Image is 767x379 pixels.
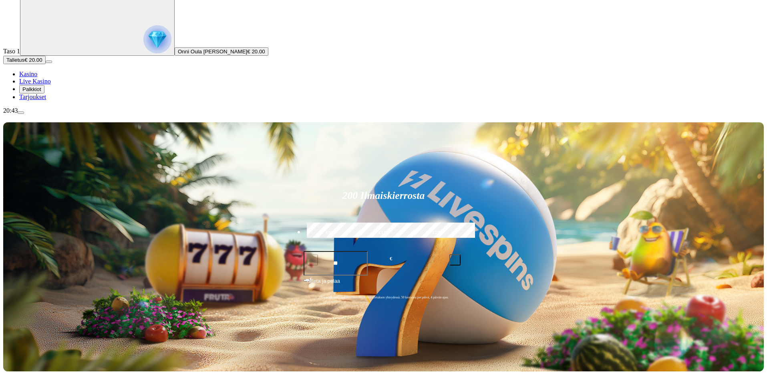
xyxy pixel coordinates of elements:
[6,57,24,63] span: Talletus
[46,61,52,63] button: menu
[310,276,312,281] span: €
[390,255,392,263] span: €
[19,93,46,100] a: Tarjoukset
[304,277,464,292] button: Talleta ja pelaa
[247,49,265,55] span: € 20.00
[178,49,247,55] span: Onni Oula [PERSON_NAME]
[413,221,462,245] label: €250
[22,86,41,92] span: Palkkiot
[306,277,340,292] span: Talleta ja pelaa
[307,254,318,266] button: minus icon
[3,48,20,55] span: Taso 1
[19,71,37,77] a: Kasino
[24,57,42,63] span: € 20.00
[358,221,408,245] label: €150
[19,78,51,85] a: Live Kasino
[3,56,46,64] button: Talletusplus icon€ 20.00
[175,47,268,56] button: Onni Oula [PERSON_NAME]€ 20.00
[143,25,171,53] img: reward progress
[19,85,44,93] button: Palkkiot
[18,111,24,114] button: menu
[449,254,461,266] button: plus icon
[3,107,18,114] span: 20:43
[305,221,354,245] label: €50
[3,71,764,101] nav: Main menu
